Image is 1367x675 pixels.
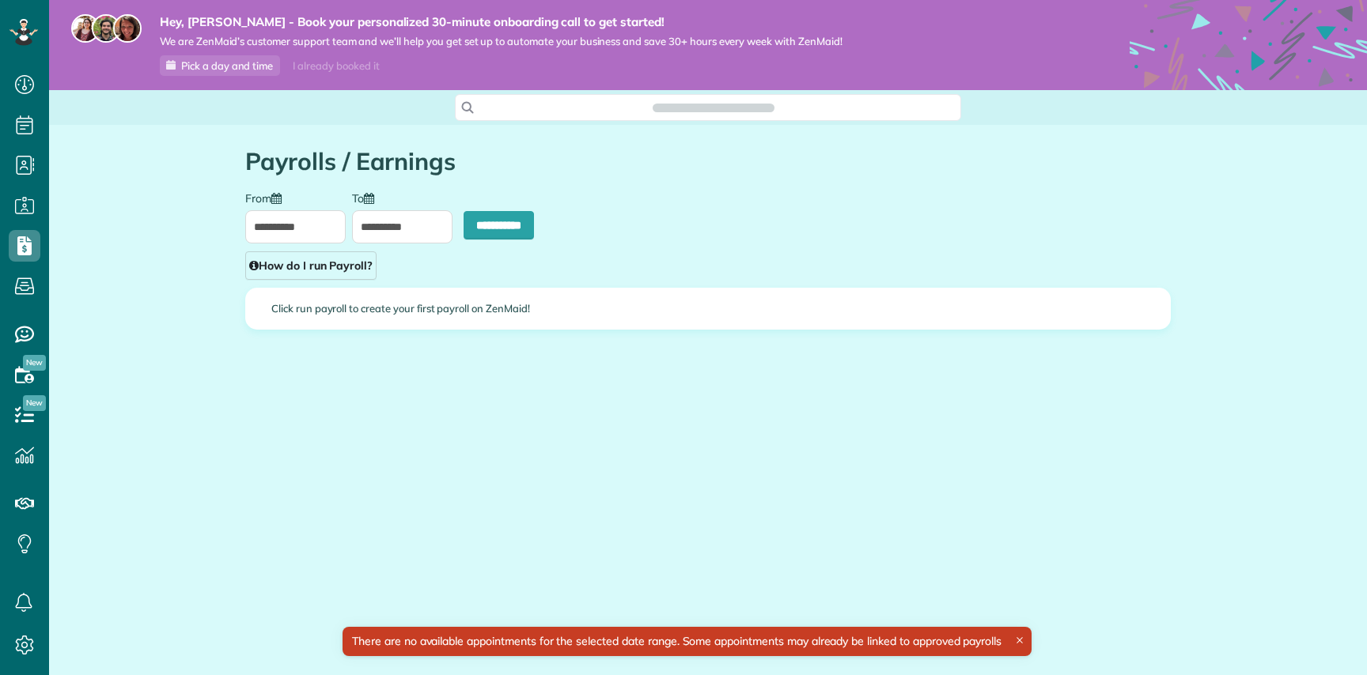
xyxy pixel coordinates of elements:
[23,395,46,411] span: New
[160,55,280,76] a: Pick a day and time
[160,35,843,48] span: We are ZenMaid’s customer support team and we’ll help you get set up to automate your business an...
[92,14,120,43] img: jorge-587dff0eeaa6aab1f244e6dc62b8924c3b6ad411094392a53c71c6c4a576187d.jpg
[71,14,100,43] img: maria-72a9807cf96188c08ef61303f053569d2e2a8a1cde33d635c8a3ac13582a053d.jpg
[668,100,758,115] span: Search ZenMaid…
[160,14,843,30] strong: Hey, [PERSON_NAME] - Book your personalized 30-minute onboarding call to get started!
[246,288,1170,329] div: Click run payroll to create your first payroll on ZenMaid!
[113,14,142,43] img: michelle-19f622bdf1676172e81f8f8fba1fb50e276960ebfe0243fe18214015130c80e4.jpg
[245,251,377,280] a: How do I run Payroll?
[283,56,388,76] div: I already booked it
[23,355,46,371] span: New
[181,59,273,72] span: Pick a day and time
[352,190,382,204] label: To
[343,627,1032,656] div: There are no available appointments for the selected date range. Some appointments may already be...
[245,190,290,204] label: From
[245,149,1171,175] h1: Payrolls / Earnings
